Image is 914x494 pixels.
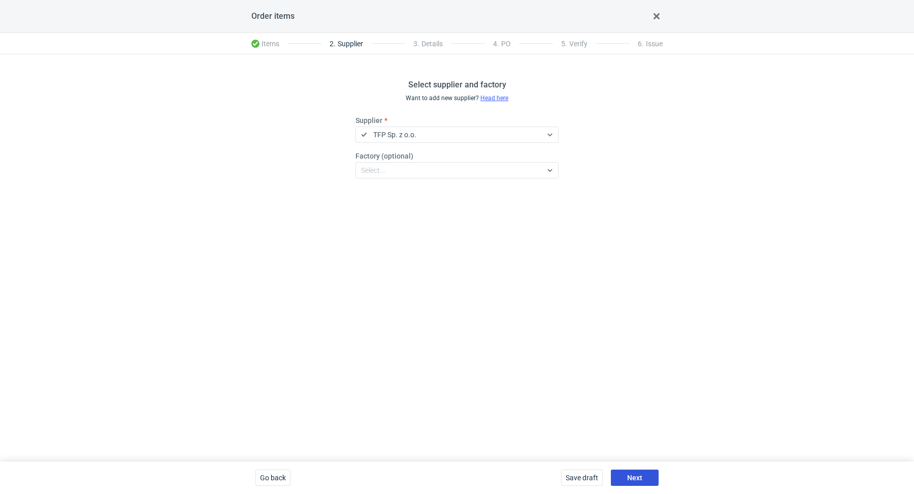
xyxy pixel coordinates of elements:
div: Select... [361,165,386,175]
label: Supplier [355,115,382,126]
button: Go back [255,470,290,486]
span: Next [627,474,642,481]
li: Issue [630,34,663,54]
li: Verify [553,34,596,54]
span: 4 . [493,40,499,48]
span: 2 . [330,40,336,48]
span: 3 . [413,40,419,48]
a: Head here [480,95,508,102]
p: Want to add new supplier? [406,93,508,103]
span: TFP Sp. z o.o. [373,131,416,139]
button: Save draft [561,470,603,486]
h2: Select supplier and factory [406,79,508,91]
li: PO [485,34,519,54]
span: 6 . [638,40,644,48]
span: Go back [260,474,286,481]
button: Next [611,470,659,486]
label: Factory (optional) [355,151,413,161]
span: 5 . [561,40,567,48]
li: Supplier [321,34,371,54]
span: Save draft [566,474,598,481]
li: Items [251,34,287,54]
li: Details [405,34,451,54]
